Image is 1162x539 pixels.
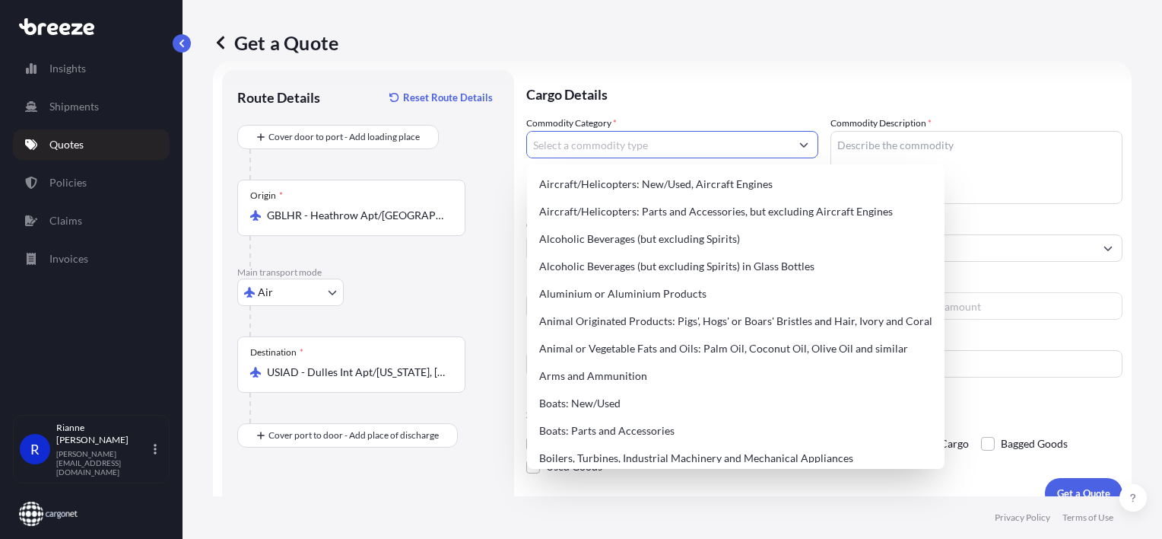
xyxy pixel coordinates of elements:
[49,99,99,114] p: Shipments
[533,335,938,362] div: Animal or Vegetable Fats and Oils: Palm Oil, Coconut Oil, Olive Oil and similar
[906,292,1122,320] input: Enter amount
[830,277,1122,289] span: Freight Cost
[1062,512,1113,524] p: Terms of Use
[1094,234,1122,262] button: Show suggestions
[533,198,938,225] div: Aircraft/Helicopters: Parts and Accessories, but excluding Aircraft Engines
[533,308,938,335] div: Animal Originated Products: Pigs', Hogs' or Boars' Bristles and Hair, Ivory and Coral
[267,208,446,223] input: Origin
[56,422,151,446] p: Rianne [PERSON_NAME]
[268,428,439,443] span: Cover port to door - Add place of discharge
[533,362,938,390] div: Arms and Ammunition
[19,502,78,526] img: organization-logo
[533,171,938,198] div: Aircraft/Helicopters: New/Used, Aircraft Engines
[237,279,344,306] button: Select transport
[533,445,938,472] div: Boilers, Turbines, Industrial Machinery and Mechanical Appliances
[1057,486,1110,501] p: Get a Quote
[237,88,320,107] p: Route Details
[995,512,1050,524] p: Privacy Policy
[49,61,86,76] p: Insights
[268,129,420,145] span: Cover door to port - Add loading place
[533,253,938,280] div: Alcoholic Beverages (but excluding Spirits) in Glass Bottles
[250,190,283,202] div: Origin
[830,116,932,131] label: Commodity Description
[533,225,938,253] div: Alcoholic Beverages (but excluding Spirits)
[49,137,84,152] p: Quotes
[533,390,938,417] div: Boats: New/Used
[533,417,938,445] div: Boats: Parts and Accessories
[403,90,493,105] p: Reset Route Details
[30,442,40,457] span: R
[49,213,82,228] p: Claims
[527,131,790,158] input: Select a commodity type
[49,175,87,190] p: Policies
[49,251,88,266] p: Invoices
[526,116,617,131] label: Commodity Category
[250,346,303,359] div: Destination
[790,131,818,158] button: Show suggestions
[526,70,1122,116] p: Cargo Details
[213,30,338,55] p: Get a Quote
[1001,432,1068,455] span: Bagged Goods
[237,266,499,279] p: Main transport mode
[830,350,1122,378] input: Enter name
[831,234,1094,262] input: Full name
[56,449,151,477] p: [PERSON_NAME][EMAIL_ADDRESS][DOMAIN_NAME]
[258,285,273,300] span: Air
[267,365,446,380] input: Destination
[533,280,938,308] div: Aluminium or Aluminium Products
